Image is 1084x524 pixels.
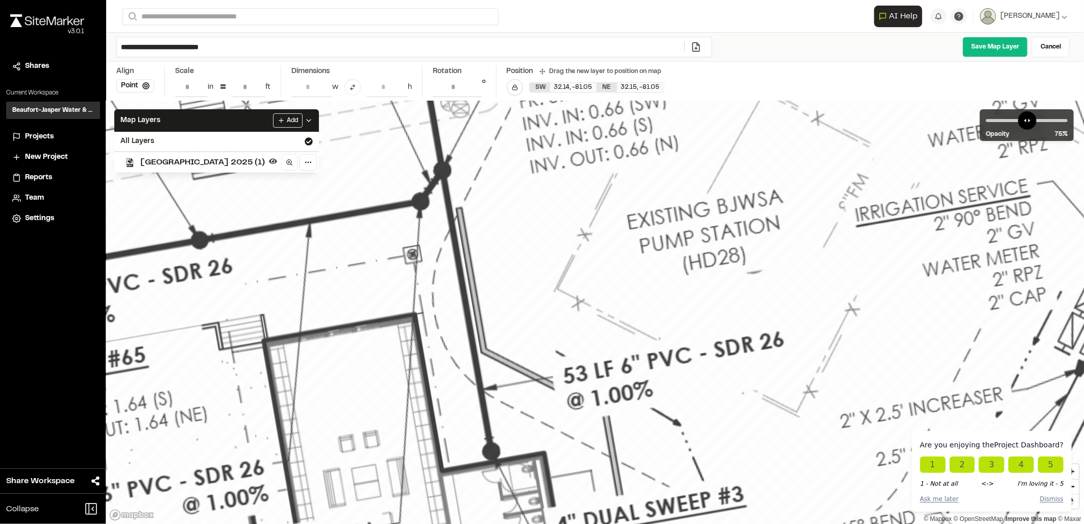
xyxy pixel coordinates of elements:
[507,79,523,96] button: Lock Map Layer Position
[12,131,94,142] a: Projects
[684,42,707,52] a: Add/Change File
[25,213,54,224] span: Settings
[950,457,975,473] button: It's okay
[874,6,926,27] div: Open AI Assistant
[12,61,94,72] a: Shares
[25,152,68,163] span: New Project
[980,8,1068,25] button: [PERSON_NAME]
[208,82,213,93] div: in
[924,515,952,522] a: Mapbox
[1018,479,1064,488] span: I'm loving it - 5
[597,83,617,92] div: NE
[482,77,486,97] div: °
[1038,457,1064,473] button: I'm loving it
[507,66,533,77] div: Position
[889,10,918,22] span: AI Help
[1032,37,1070,57] a: Cancel
[12,193,94,204] a: Team
[1058,515,1081,522] a: Maxar
[10,27,84,36] div: Oh geez...please don't...
[175,66,194,77] div: Scale
[530,83,550,92] div: SW
[963,37,1028,57] a: Save Map Layer
[1000,11,1060,22] span: [PERSON_NAME]
[122,8,141,25] button: Search
[109,509,154,521] a: Mapbox logo
[1006,515,1056,522] a: Map feedback
[617,83,664,92] div: 32.15 , -81.05
[6,475,75,487] span: Share Workspace
[1008,457,1034,473] button: I'm enjoying it
[332,82,338,93] div: w
[539,67,662,76] div: Drag the new layer to position on map
[25,172,52,183] span: Reports
[530,83,664,92] div: SW 32.143733625627306, -81.05249358844834 | NE 32.145515243687896, -81.0490503993717
[408,82,412,93] div: h
[273,113,303,128] button: Add
[126,158,134,167] img: kmz_black_icon64.png
[874,6,922,27] button: Open AI Assistant
[25,61,49,72] span: Shares
[981,479,994,488] span: <->
[986,130,1009,139] span: Opacity
[281,154,298,171] a: Zoom to layer
[12,213,94,224] a: Settings
[12,172,94,183] a: Reports
[6,503,39,515] span: Collapse
[116,79,154,92] button: Point
[1055,130,1068,139] span: 75 %
[116,66,154,77] div: Align
[979,457,1004,473] button: Neutral
[265,82,270,93] div: ft
[954,515,1003,522] a: OpenStreetMap
[920,457,946,473] button: Not at all
[114,132,319,151] div: All Layers
[1040,494,1064,504] button: Dismiss
[920,479,958,488] span: 1 - Not at all
[433,66,486,77] div: Rotation
[25,193,44,204] span: Team
[6,88,100,98] p: Current Workspace
[920,439,1064,450] div: Are you enjoying the Project Dashboard ?
[120,115,160,126] span: Map Layers
[140,156,265,169] span: [GEOGRAPHIC_DATA] 2025 (1)
[291,66,412,77] div: Dimensions
[287,116,298,125] span: Add
[920,494,959,504] button: Ask me later
[550,83,597,92] div: 32.14 , -81.05
[12,106,94,115] h3: Beaufort-Jasper Water & Sewer Authority
[219,79,227,96] div: =
[980,8,996,25] img: User
[267,155,279,168] button: Hide layer
[10,14,84,27] img: rebrand.png
[12,152,94,163] a: New Project
[25,131,54,142] span: Projects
